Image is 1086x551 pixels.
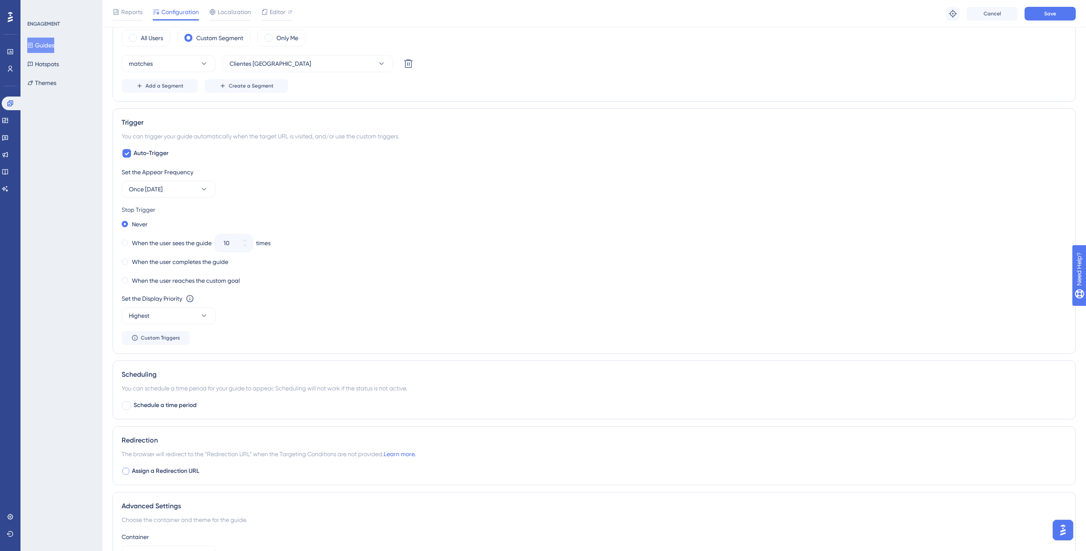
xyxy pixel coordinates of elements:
[134,148,169,158] span: Auto-Trigger
[141,33,163,43] label: All Users
[129,311,149,321] span: Highest
[196,33,243,43] label: Custom Segment
[122,532,1067,542] div: Container
[132,275,240,286] label: When the user reaches the custom goal
[1050,517,1076,543] iframe: UserGuiding AI Assistant Launcher
[132,257,228,267] label: When the user completes the guide
[122,383,1067,393] div: You can schedule a time period for your guide to appear. Scheduling will not work if the status i...
[270,7,285,17] span: Editor
[20,2,53,12] span: Need Help?
[122,307,215,324] button: Highest
[1044,10,1056,17] span: Save
[230,59,311,69] span: Clientes [GEOGRAPHIC_DATA]
[218,7,251,17] span: Localization
[122,55,215,72] button: matches
[132,219,148,229] label: Never
[134,400,197,410] span: Schedule a time period
[122,449,416,459] span: The browser will redirect to the “Redirection URL” when the Targeting Conditions are not provided.
[984,10,1001,17] span: Cancel
[384,451,416,457] a: Learn more.
[146,82,183,89] span: Add a Segment
[122,79,198,93] button: Add a Segment
[122,167,1067,177] div: Set the Appear Frequency
[132,466,199,476] span: Assign a Redirection URL
[122,515,1067,525] div: Choose the container and theme for the guide.
[122,293,182,304] div: Set the Display Priority
[122,435,1067,445] div: Redirection
[27,75,56,91] button: Themes
[129,184,163,194] span: Once [DATE]
[229,82,274,89] span: Create a Segment
[1025,7,1076,21] button: Save
[122,331,190,345] button: Custom Triggers
[967,7,1018,21] button: Cancel
[122,181,215,198] button: Once [DATE]
[129,59,153,69] span: matches
[122,205,1067,215] div: Stop Trigger
[222,55,393,72] button: Clientes [GEOGRAPHIC_DATA]
[132,238,212,248] label: When the user sees the guide
[122,117,1067,128] div: Trigger
[122,369,1067,380] div: Scheduling
[256,238,271,248] div: times
[161,7,199,17] span: Configuration
[27,38,54,53] button: Guides
[122,131,1067,141] div: You can trigger your guide automatically when the target URL is visited, and/or use the custom tr...
[27,56,59,72] button: Hotspots
[121,7,143,17] span: Reports
[205,79,288,93] button: Create a Segment
[122,501,1067,511] div: Advanced Settings
[277,33,298,43] label: Only Me
[27,21,60,27] div: ENGAGEMENT
[141,334,180,341] span: Custom Triggers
